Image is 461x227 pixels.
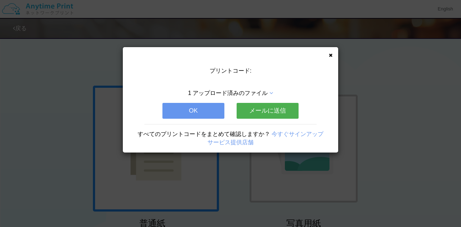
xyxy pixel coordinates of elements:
[272,131,323,137] a: 今すぐサインアップ
[138,131,270,137] span: すべてのプリントコードをまとめて確認しますか？
[207,139,254,145] a: サービス提供店舗
[162,103,224,119] button: OK
[210,68,251,74] span: プリントコード:
[188,90,268,96] span: 1 アップロード済みのファイル
[237,103,299,119] button: メールに送信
